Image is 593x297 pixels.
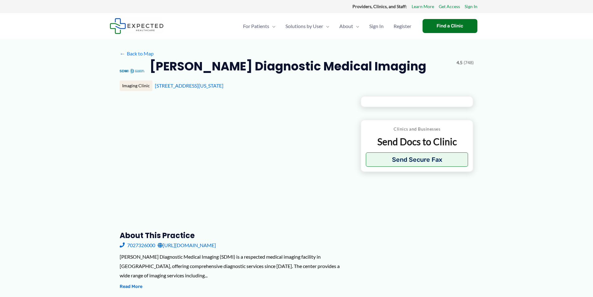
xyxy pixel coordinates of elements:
[280,15,334,37] a: Solutions by UserMenu Toggle
[150,59,426,74] h2: [PERSON_NAME] Diagnostic Medical Imaging
[457,59,462,67] span: 4.5
[243,15,269,37] span: For Patients
[352,4,407,9] strong: Providers, Clinics, and Staff:
[120,80,152,91] div: Imaging Clinic
[464,59,474,67] span: (748)
[369,15,384,37] span: Sign In
[366,125,468,133] p: Clinics and Businesses
[364,15,389,37] a: Sign In
[439,2,460,11] a: Get Access
[389,15,416,37] a: Register
[412,2,434,11] a: Learn More
[238,15,416,37] nav: Primary Site Navigation
[110,18,164,34] img: Expected Healthcare Logo - side, dark font, small
[120,49,154,58] a: ←Back to Map
[120,50,126,56] span: ←
[423,19,477,33] a: Find a Clinic
[158,241,216,250] a: [URL][DOMAIN_NAME]
[323,15,329,37] span: Menu Toggle
[120,241,155,250] a: 7027326000
[285,15,323,37] span: Solutions by User
[334,15,364,37] a: AboutMenu Toggle
[238,15,280,37] a: For PatientsMenu Toggle
[339,15,353,37] span: About
[120,231,351,240] h3: About this practice
[366,136,468,148] p: Send Docs to Clinic
[465,2,477,11] a: Sign In
[269,15,275,37] span: Menu Toggle
[394,15,411,37] span: Register
[366,152,468,167] button: Send Secure Fax
[120,283,142,290] button: Read More
[353,15,359,37] span: Menu Toggle
[155,83,223,89] a: [STREET_ADDRESS][US_STATE]
[120,252,351,280] div: [PERSON_NAME] Diagnostic Medical Imaging (SDMI) is a respected medical imaging facility in [GEOGR...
